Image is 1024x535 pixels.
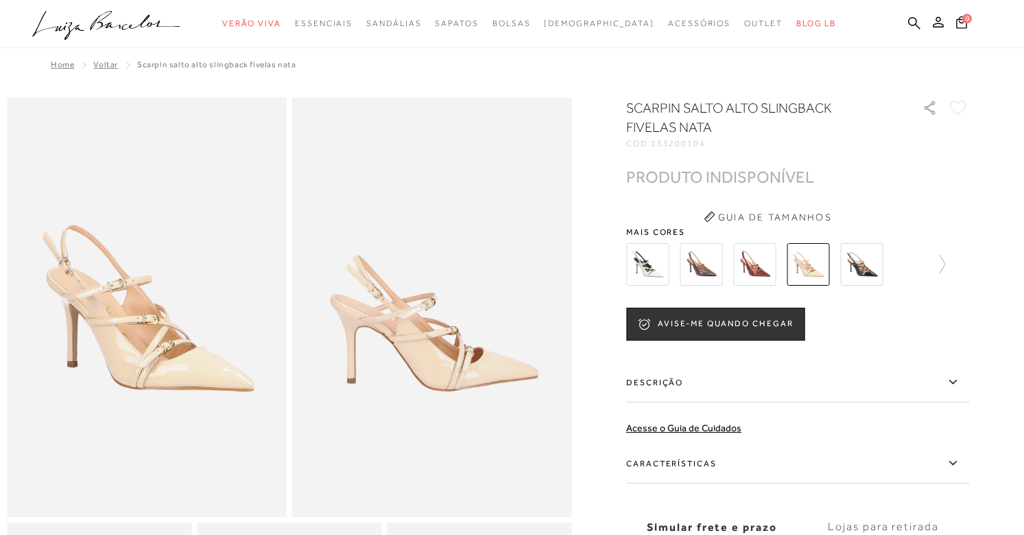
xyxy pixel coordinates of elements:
a: noSubCategoriesText [744,11,783,36]
span: Acessórios [668,19,730,28]
img: SCARPIN SALTO ALTO SLINGBACK FIVELAS PRETO [840,243,883,286]
div: CÓD: [626,139,901,148]
a: noSubCategoriesText [366,11,421,36]
button: Guia de Tamanhos [699,206,836,228]
label: Características [626,444,969,483]
button: AVISE-ME QUANDO CHEGAR [626,308,805,341]
h1: SCARPIN SALTO ALTO SLINGBACK FIVELAS NATA [626,98,883,137]
a: noSubCategoriesText [435,11,478,36]
span: Outlet [744,19,783,28]
a: noSubCategoriesText [668,11,730,36]
span: Bolsas [492,19,531,28]
a: noSubCategoriesText [222,11,281,36]
span: Verão Viva [222,19,281,28]
span: Sandálias [366,19,421,28]
img: SCARPIN SALTO ALTO SLINGBACK FIVELAS NATA [787,243,829,286]
img: image [7,98,287,517]
a: noSubCategoriesText [492,11,531,36]
span: Sapatos [435,19,478,28]
a: Home [51,60,74,69]
label: Descrição [626,363,969,402]
img: image [292,98,572,517]
img: SCARPIN SALTO ALTO SLINGBACK FIVELAS BRANCO GELO [626,243,669,286]
span: [DEMOGRAPHIC_DATA] [544,19,654,28]
span: 133200104 [651,139,706,148]
a: noSubCategoriesText [295,11,353,36]
span: BLOG LB [796,19,836,28]
span: Mais cores [626,228,969,236]
span: SCARPIN SALTO ALTO SLINGBACK FIVELAS NATA [137,60,296,69]
button: 0 [952,15,971,34]
a: Acesse o Guia de Cuidados [626,422,741,433]
img: Scarpin salto alto slingback fivelas cinza [680,243,722,286]
span: Essenciais [295,19,353,28]
a: BLOG LB [796,11,836,36]
a: noSubCategoriesText [544,11,654,36]
span: 0 [962,14,972,23]
img: Scarpin salto alto slingback fivelas ganache [733,243,776,286]
div: PRODUTO INDISPONÍVEL [626,170,814,184]
a: Voltar [93,60,118,69]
